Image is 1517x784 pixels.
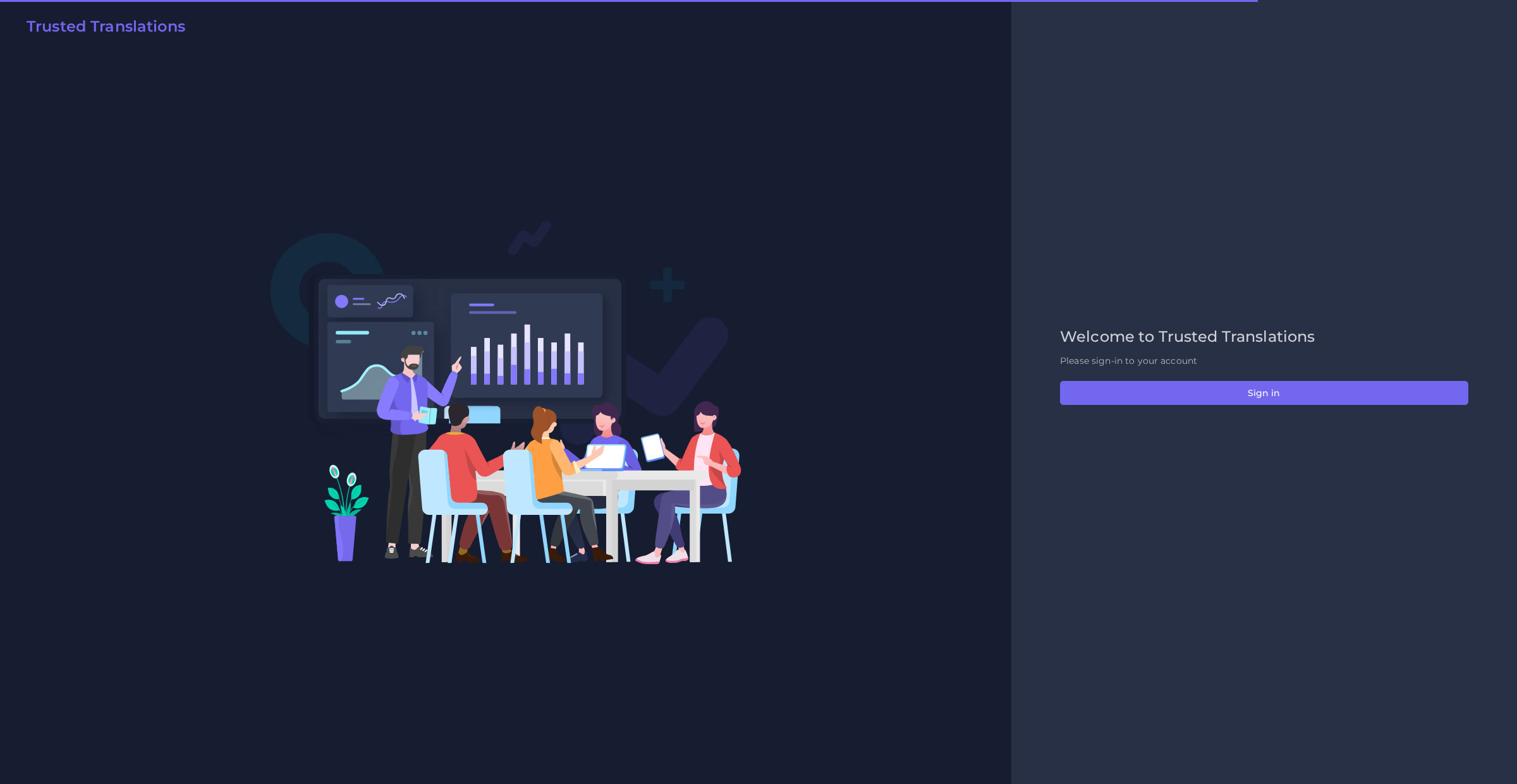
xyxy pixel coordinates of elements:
[1060,328,1468,346] h2: Welcome to Trusted Translations
[18,18,185,40] a: Trusted Translations
[27,18,185,36] h2: Trusted Translations
[1060,381,1468,405] button: Sign in
[1060,354,1468,368] p: Please sign-in to your account
[270,219,742,565] img: Login V2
